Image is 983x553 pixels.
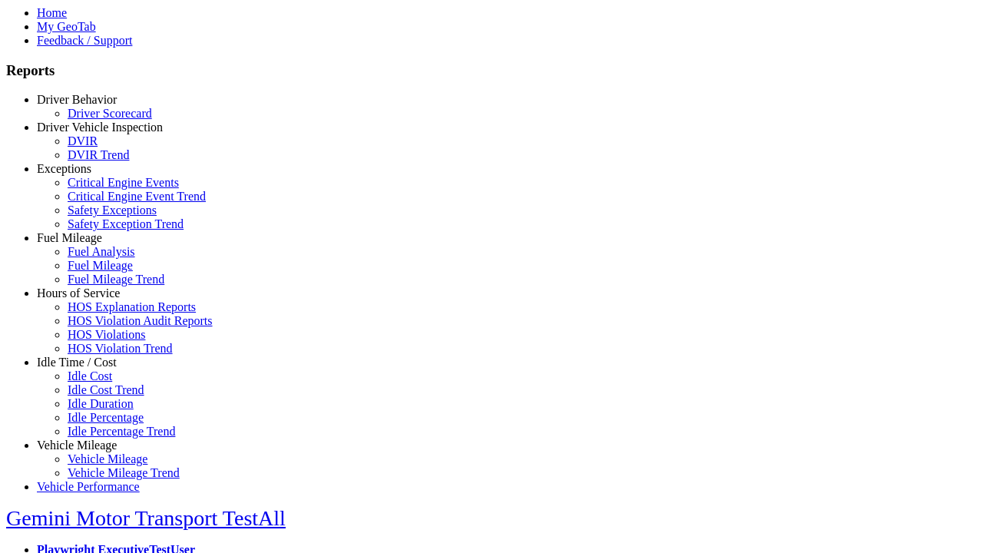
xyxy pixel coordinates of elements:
a: Fuel Mileage Trend [68,273,164,286]
a: Home [37,6,67,19]
a: Hours of Service [37,286,120,300]
a: HOS Explanation Reports [68,300,196,313]
a: Feedback / Support [37,34,132,47]
a: Exceptions [37,162,91,175]
a: Driver Scorecard [68,107,152,120]
a: Idle Duration [68,397,134,410]
a: Vehicle Performance [37,480,140,493]
a: DVIR Trend [68,148,129,161]
a: Idle Cost [68,369,112,382]
a: My GeoTab [37,20,96,33]
a: Idle Cost Trend [68,383,144,396]
a: Fuel Mileage [37,231,102,244]
a: DVIR [68,134,98,147]
a: HOS Violation Trend [68,342,173,355]
a: Driver Behavior [37,93,117,106]
a: Critical Engine Event Trend [68,190,206,203]
a: HOS Violations [68,328,145,341]
a: Safety Exceptions [68,204,157,217]
a: Vehicle Mileage [68,452,147,465]
a: Idle Percentage Trend [68,425,175,438]
a: Vehicle Mileage [37,439,117,452]
a: Driver Vehicle Inspection [37,121,163,134]
a: Gemini Motor Transport TestAll [6,506,286,530]
a: Idle Time / Cost [37,356,117,369]
a: Critical Engine Events [68,176,179,189]
a: Idle Percentage [68,411,144,424]
h3: Reports [6,62,977,79]
a: Vehicle Mileage Trend [68,466,180,479]
a: HOS Violation Audit Reports [68,314,213,327]
a: Fuel Mileage [68,259,133,272]
a: Fuel Analysis [68,245,135,258]
a: Safety Exception Trend [68,217,184,230]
